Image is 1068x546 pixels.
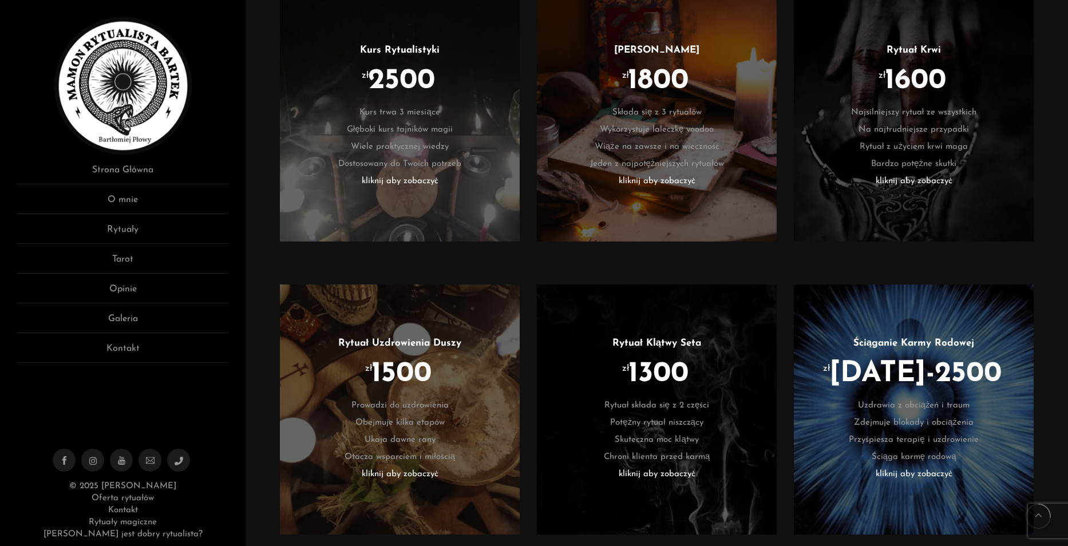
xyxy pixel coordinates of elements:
[554,139,760,156] li: Wiąże na zawsze i na wieczność
[811,414,1016,432] li: Zdejmuje blokady i obciążenia
[879,70,885,80] sup: zł
[554,449,760,466] li: Chroni klienta przed karmą
[811,466,1016,483] li: kliknij aby zobaczyć
[17,163,228,184] a: Strona Główna
[108,506,138,515] a: Kontakt
[297,104,503,121] li: Kurs trwa 3 miesiące
[628,368,689,380] span: 1300
[811,449,1016,466] li: Ściąga karmę rodową
[628,75,689,87] span: 1800
[297,449,503,466] li: Otacza wsparciem i miłością
[823,363,830,373] sup: zł
[554,466,760,483] li: kliknij aby zobaczyć
[554,156,760,173] li: Jeden z najpotężniejszych rytuałów
[43,530,203,539] a: [PERSON_NAME] jest dobry rytualista?
[811,121,1016,139] li: Na najtrudniejsze przypadki
[811,432,1016,449] li: Przyśpiesza terapię i uzdrowienie
[612,338,701,348] a: Rytuał Klątwy Seta
[811,397,1016,414] li: Uzdrawia z obciążeń i traum
[365,363,372,373] sup: zł
[368,75,435,87] span: 2500
[360,45,440,55] a: Kurs Rytualistyki
[554,121,760,139] li: Wykorzystuje laleczkę voodoo
[554,432,760,449] li: Skuteczna moc klątwy
[92,494,153,503] a: Oferta rytuałów
[554,414,760,432] li: Potężny rytuał niszczący
[554,104,760,121] li: Składa się z 3 rytuałów
[811,156,1016,173] li: Bardzo potężne skutki
[887,45,941,55] a: Rytuał Krwi
[297,156,503,173] li: Dostosowany do Twoich potrzeb
[362,70,369,80] sup: zł
[829,368,1002,380] span: [DATE]-2500
[297,432,503,449] li: Ukaja dawne rany
[17,282,228,303] a: Opinie
[371,368,432,380] span: 1500
[622,70,629,80] sup: zł
[853,338,974,348] a: Ściąganie Karmy Rodowej
[17,223,228,244] a: Rytuały
[89,518,156,527] a: Rytuały magiczne
[17,193,228,214] a: O mnie
[811,104,1016,121] li: Najsilniejszy rytuał ze wszystkich
[614,45,699,55] a: [PERSON_NAME]
[811,173,1016,190] li: kliknij aby zobaczyć
[622,363,629,373] sup: zł
[297,397,503,414] li: Prowadzi do uzdrowienia
[54,17,192,155] img: Rytualista Bartek
[338,338,461,348] a: Rytuał Uzdrowienia Duszy
[811,139,1016,156] li: Rytuał z użyciem krwi maga
[297,139,503,156] li: Wiele praktycznej wiedzy
[554,173,760,190] li: kliknij aby zobaczyć
[17,312,228,333] a: Galeria
[17,342,228,363] a: Kontakt
[297,466,503,483] li: kliknij aby zobaczyć
[297,414,503,432] li: Obejmuje kilka etapów
[297,173,503,190] li: kliknij aby zobaczyć
[17,252,228,274] a: Tarot
[554,397,760,414] li: Rytuał składa się z 2 części
[885,75,946,87] span: 1600
[297,121,503,139] li: Głęboki kurs tajników magii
